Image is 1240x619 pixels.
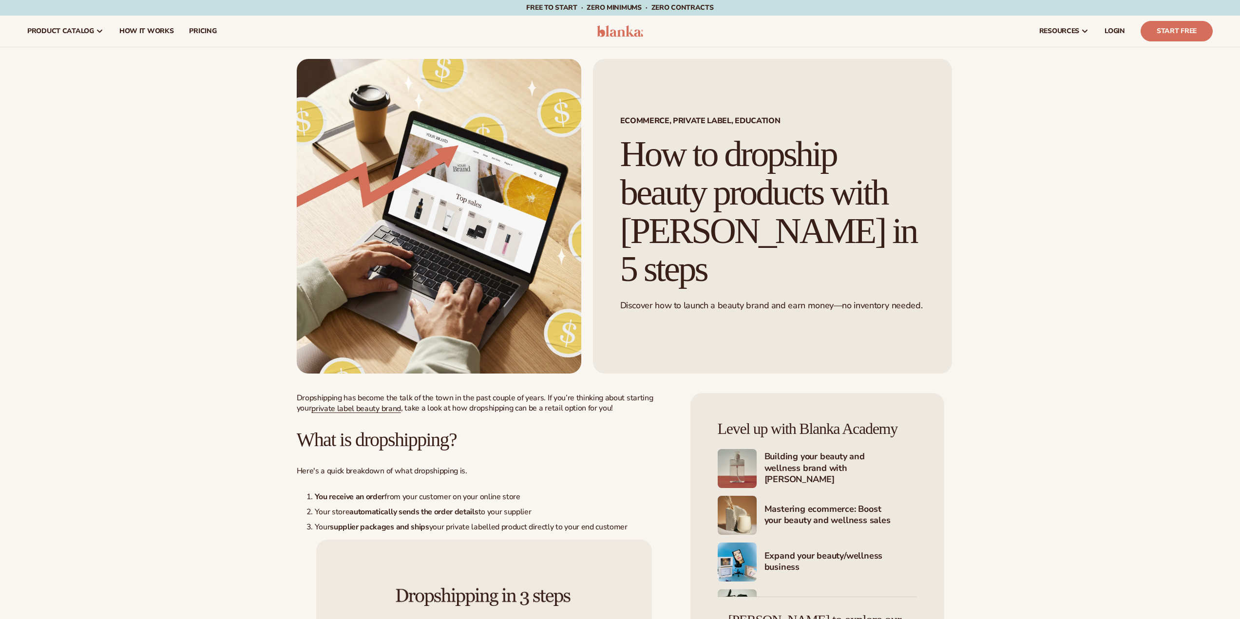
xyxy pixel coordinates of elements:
h4: Level up with Blanka Academy [718,420,917,437]
p: Discover how to launch a beauty brand and earn money—no inventory needed. [620,300,925,311]
span: pricing [189,27,216,35]
a: Expand your beauty/wellness business [718,543,917,581]
a: product catalog [19,16,112,47]
h1: How to dropship beauty products with [PERSON_NAME] in 5 steps [620,135,925,288]
a: LOGIN [1097,16,1133,47]
strong: automatically sends the order details [349,506,478,517]
span: Ecommerce, Private Label, EDUCATION [620,117,925,125]
a: pricing [181,16,224,47]
img: Growing money with ecommerce [297,59,581,374]
a: Start Free [1141,21,1213,41]
a: Mastering ecommerce: Boost your beauty and wellness sales [718,496,917,535]
li: Your store to your supplier [306,507,671,517]
img: logo [597,25,643,37]
strong: supplier packages and ships [330,522,429,532]
span: How It Works [119,27,174,35]
span: resources [1039,27,1079,35]
span: product catalog [27,27,94,35]
a: Building your beauty and wellness brand with [PERSON_NAME] [718,449,917,488]
strong: You receive an order [315,491,385,502]
p: Dropshipping has become the talk of the town in the past couple of years. If you’re thinking abou... [297,393,671,413]
a: resources [1031,16,1097,47]
li: from your customer on your online store [306,492,671,502]
a: private label beauty brand [311,403,401,414]
span: Free to start · ZERO minimums · ZERO contracts [526,3,713,12]
h2: What is dropshipping? [297,429,671,450]
span: LOGIN [1105,27,1125,35]
h4: Building your beauty and wellness brand with [PERSON_NAME] [764,451,917,486]
h4: Expand your beauty/wellness business [764,550,917,574]
li: Your your private labelled product directly to your end customer [306,522,671,532]
h4: Mastering ecommerce: Boost your beauty and wellness sales [764,504,917,527]
a: How It Works [112,16,182,47]
p: Here's a quick breakdown of what dropshipping is. [297,466,671,476]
